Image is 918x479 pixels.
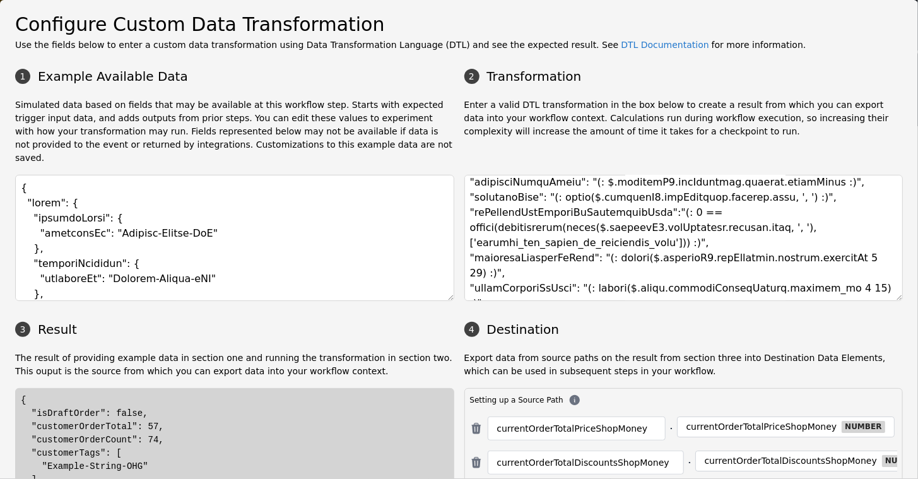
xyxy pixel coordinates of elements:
[464,352,903,378] p: Export data from source paths on the result from section three into Destination Data Elements, wh...
[464,98,903,165] p: Enter a valid DTL transformation in the box below to create a result from which you can export da...
[464,67,903,86] h3: Transformation
[15,40,618,50] span: Use the fields below to enter a custom data transformation using Data Transformation Language (DT...
[705,456,877,467] div: currentOrderTotalDiscountsShopMoney
[497,421,656,436] input: Enter a Source Path
[470,394,898,406] div: Setting up a Source Path
[15,320,454,339] h3: Result
[842,421,885,433] div: number
[686,422,837,433] div: currentOrderTotalPriceShopMoney
[15,67,454,86] h3: Example Available Data
[621,40,709,50] a: DTL Documentation
[712,40,806,50] span: for more information.
[15,98,454,165] p: Simulated data based on fields that may be available at this workflow step. Starts with expected ...
[464,322,480,337] div: 4
[15,322,30,337] div: 3
[497,455,674,470] input: Enter a Source Path
[15,175,454,301] textarea: { "lorem": { "ipsumdoLorsi": { "ametconsEc": "Adipisc-Elitse-DoE" }, "temporiNcididun": { "utlabo...
[464,175,903,301] textarea: { "loremipSumdoLorsiTametConsEctet": "(: $.adipi.elitsedDoeiusModtem.incid_utlab_etd.magn_aliqu.e...
[15,69,30,84] div: 1
[15,352,454,378] p: The result of providing example data in section one and running the transformation in section two...
[464,69,480,84] div: 2
[464,320,903,339] h3: Destination
[15,10,903,38] h2: Configure Custom Data Transformation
